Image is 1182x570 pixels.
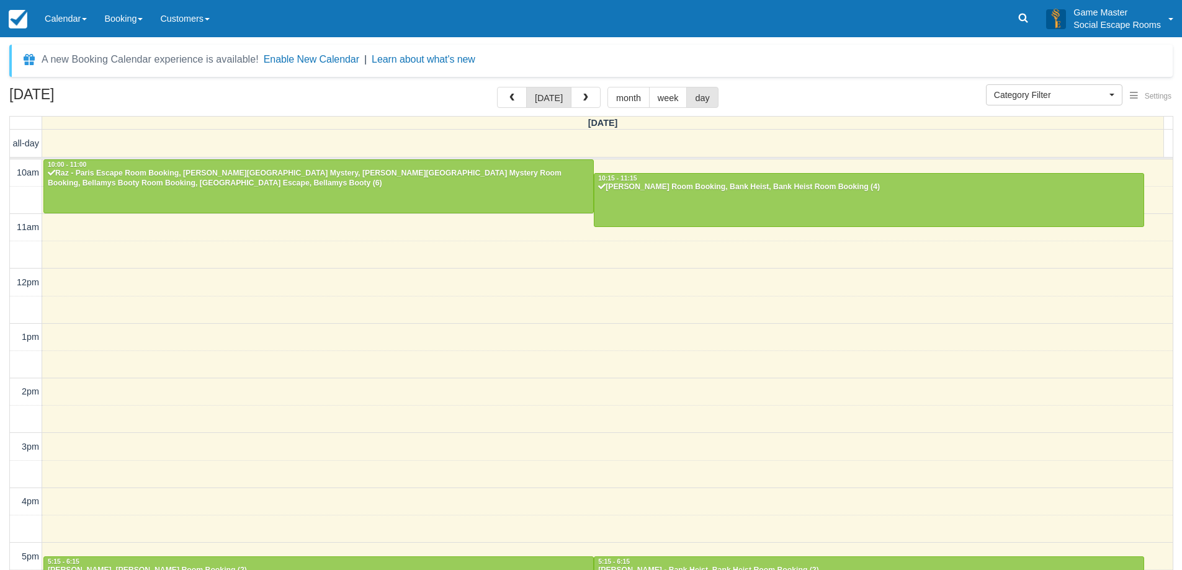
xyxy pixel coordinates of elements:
span: 11am [17,222,39,232]
span: 10am [17,167,39,177]
button: month [607,87,650,108]
img: checkfront-main-nav-mini-logo.png [9,10,27,29]
p: Game Master [1073,6,1161,19]
span: Settings [1145,92,1171,100]
button: Category Filter [986,84,1122,105]
button: Settings [1122,87,1179,105]
span: 10:15 - 11:15 [598,175,637,182]
span: 3pm [22,442,39,452]
span: 1pm [22,332,39,342]
span: 4pm [22,496,39,506]
h2: [DATE] [9,87,166,110]
a: 10:15 - 11:15[PERSON_NAME] Room Booking, Bank Heist, Bank Heist Room Booking (4) [594,173,1144,228]
span: [DATE] [588,118,618,128]
span: 2pm [22,386,39,396]
span: all-day [13,138,39,148]
a: Learn about what's new [372,54,475,65]
div: [PERSON_NAME] Room Booking, Bank Heist, Bank Heist Room Booking (4) [598,182,1140,192]
span: 5:15 - 6:15 [598,558,630,565]
span: 5pm [22,551,39,561]
span: Category Filter [994,89,1106,101]
span: 12pm [17,277,39,287]
span: | [364,54,367,65]
img: A3 [1046,9,1066,29]
button: day [686,87,718,108]
button: Enable New Calendar [264,53,359,66]
div: Raz - Paris Escape Room Booking, [PERSON_NAME][GEOGRAPHIC_DATA] Mystery, [PERSON_NAME][GEOGRAPHIC... [47,169,590,189]
button: [DATE] [526,87,571,108]
button: week [649,87,687,108]
a: 10:00 - 11:00Raz - Paris Escape Room Booking, [PERSON_NAME][GEOGRAPHIC_DATA] Mystery, [PERSON_NAM... [43,159,594,214]
p: Social Escape Rooms [1073,19,1161,31]
span: 10:00 - 11:00 [48,161,86,168]
span: 5:15 - 6:15 [48,558,79,565]
div: A new Booking Calendar experience is available! [42,52,259,67]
